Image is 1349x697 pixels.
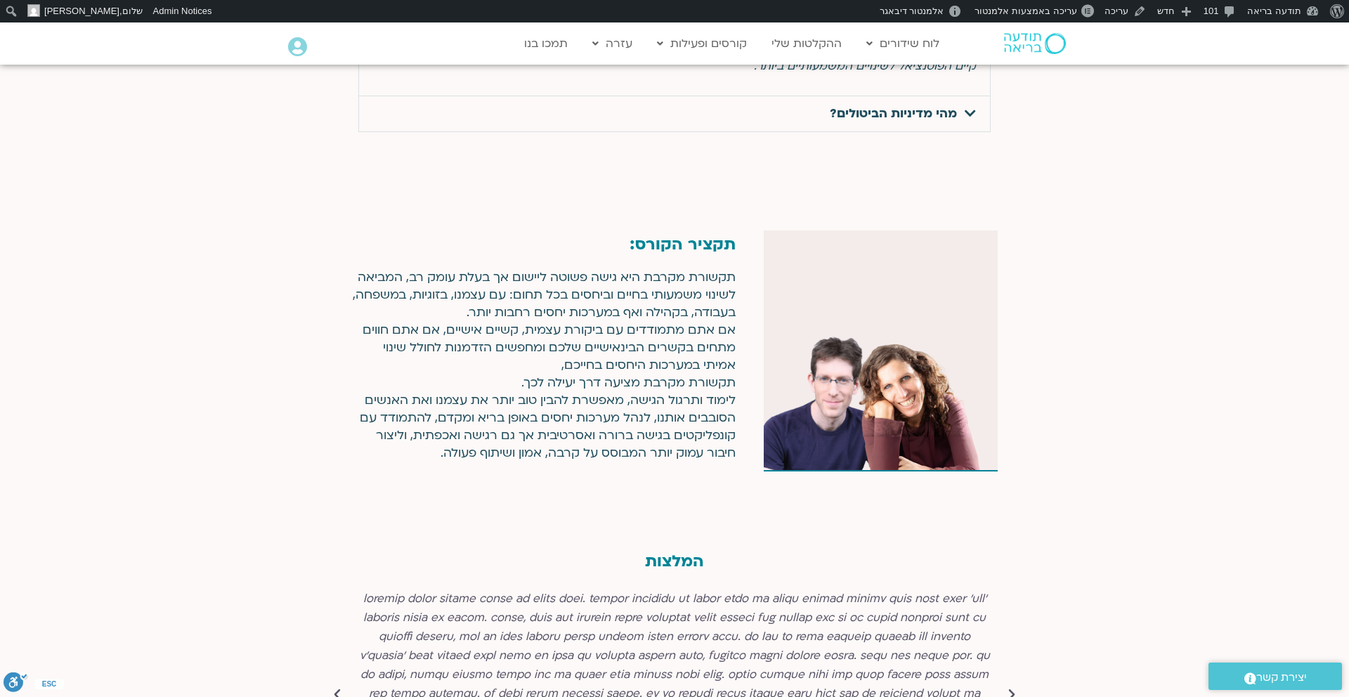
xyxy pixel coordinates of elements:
[975,6,1076,16] span: עריכה באמצעות אלמנטור
[1004,33,1066,54] img: תודעה בריאה
[645,552,704,571] h2: המלצות
[585,30,639,57] a: עזרה
[830,105,957,122] a: מהי מדיניות הביטולים?
[1256,668,1307,687] span: יצירת קשר
[1208,663,1342,690] a: יצירת קשר
[764,30,849,57] a: ההקלטות שלי
[351,268,736,462] p: תקשורת מקרבת היא גישה פשוטה ליישום אך בעלת עומק רב, המביאה לשינוי משמעותי בחיים וביחסים בכל תחום:...
[650,30,754,57] a: קורסים ופעילות
[359,96,990,131] div: מהי מדיניות הביטולים?
[859,30,946,57] a: לוח שידורים
[351,230,736,258] p: תקציר הקורס:
[44,6,119,16] span: [PERSON_NAME]
[517,30,575,57] a: תמכו בנו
